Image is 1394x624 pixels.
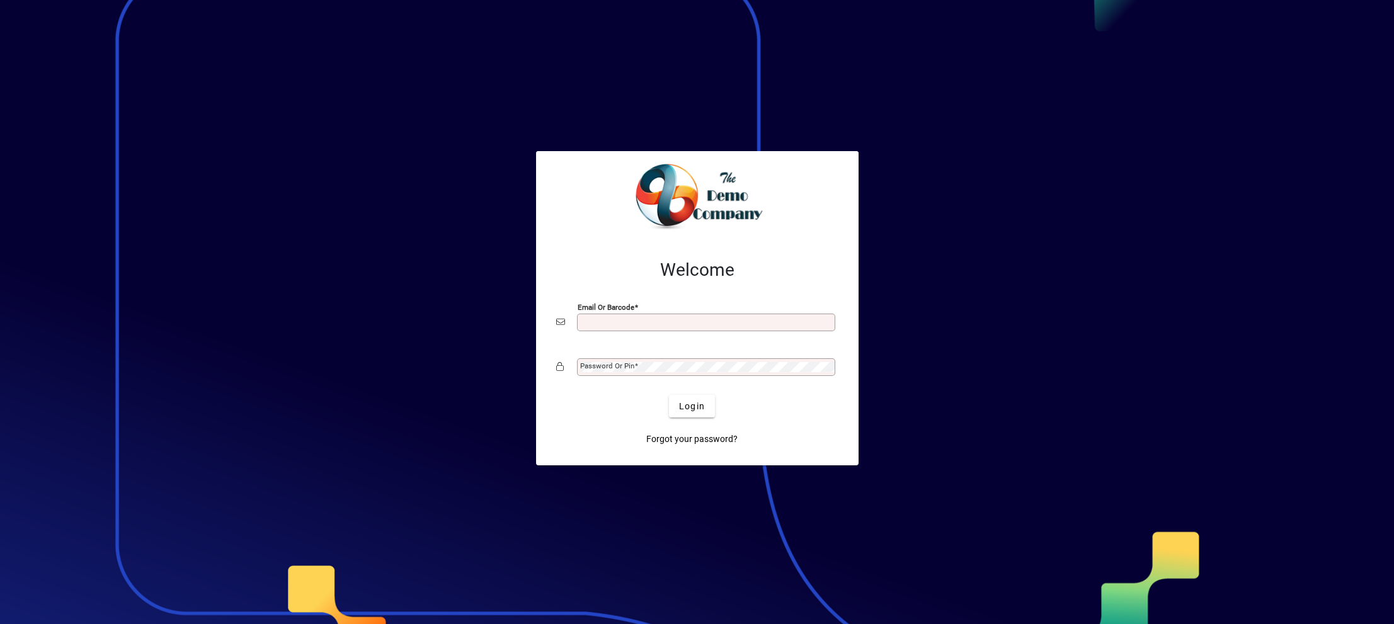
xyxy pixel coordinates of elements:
button: Login [669,395,715,417]
span: Login [679,400,705,413]
mat-label: Email or Barcode [578,303,634,312]
h2: Welcome [556,259,838,281]
a: Forgot your password? [641,428,743,450]
mat-label: Password or Pin [580,361,634,370]
span: Forgot your password? [646,433,738,446]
